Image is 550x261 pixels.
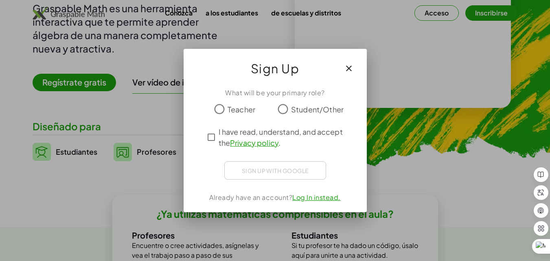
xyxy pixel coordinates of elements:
span: Student/Other [291,104,344,115]
span: Sign Up [251,59,300,78]
a: Log In instead. [292,193,341,202]
span: I have read, understand, and accept the . [219,126,346,148]
a: Privacy policy [230,138,278,147]
div: Already have an account? [193,193,357,202]
div: What will be your primary role? [193,88,357,98]
span: Teacher [228,104,255,115]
